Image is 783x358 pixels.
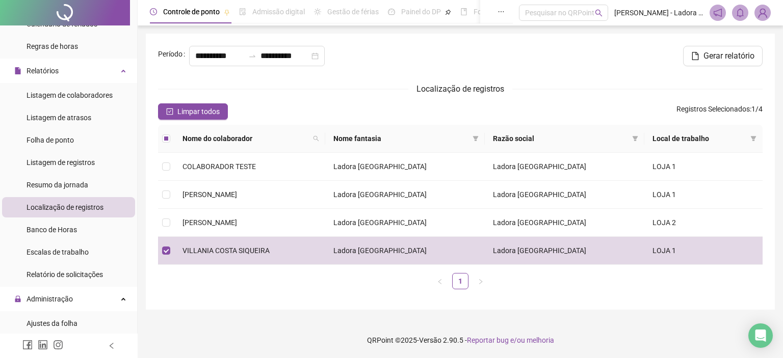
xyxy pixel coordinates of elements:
[239,8,246,15] span: file-done
[595,9,603,17] span: search
[471,131,481,146] span: filter
[27,203,103,211] span: Localização de registros
[53,340,63,350] span: instagram
[27,226,77,234] span: Banco de Horas
[473,273,489,289] button: right
[485,153,644,181] td: Ladora [GEOGRAPHIC_DATA]
[388,8,395,15] span: dashboard
[632,135,638,142] span: filter
[182,162,256,171] span: COLABORADOR TESTE
[748,131,759,146] span: filter
[27,91,113,99] span: Listagem de colaboradores
[460,8,467,15] span: book
[419,336,441,344] span: Versão
[333,133,468,144] span: Nome fantasia
[158,103,228,120] button: Limpar todos
[473,273,489,289] li: Próxima página
[22,340,33,350] span: facebook
[166,108,173,115] span: check-square
[163,8,220,16] span: Controle de ponto
[325,153,485,181] td: Ladora [GEOGRAPHIC_DATA]
[325,237,485,265] td: Ladora [GEOGRAPHIC_DATA]
[676,105,750,113] span: Registros Selecionados
[713,8,722,17] span: notification
[27,67,59,75] span: Relatórios
[27,319,77,327] span: Ajustes da folha
[182,190,237,199] span: [PERSON_NAME]
[416,84,504,94] span: Localização de registros
[27,136,74,144] span: Folha de ponto
[467,336,554,344] span: Reportar bug e/ou melhoria
[473,135,479,142] span: filter
[27,270,103,279] span: Relatório de solicitações
[683,46,763,66] button: Gerar relatório
[14,295,21,302] span: lock
[182,246,270,255] span: VILLANIA COSTA SIQUEIRA
[248,52,256,60] span: to
[252,8,305,16] span: Admissão digital
[27,114,91,122] span: Listagem de atrasos
[478,279,484,285] span: right
[452,273,468,289] li: 1
[311,131,321,146] span: search
[652,133,746,144] span: Local de trabalho
[644,181,763,209] td: LOJA 1
[644,237,763,265] td: LOJA 1
[703,50,754,62] span: Gerar relatório
[14,67,21,74] span: file
[437,279,443,285] span: left
[498,8,505,15] span: ellipsis
[27,158,95,167] span: Listagem de registros
[748,323,773,348] div: Open Intercom Messenger
[313,135,319,142] span: search
[150,8,157,15] span: clock-circle
[108,342,115,349] span: left
[445,9,451,15] span: pushpin
[327,8,379,16] span: Gestão de férias
[27,248,89,256] span: Escalas de trabalho
[27,42,78,50] span: Regras de horas
[138,322,783,358] footer: QRPoint © 2025 - 2.90.5 -
[474,8,539,16] span: Folha de pagamento
[432,273,448,289] li: Página anterior
[177,106,220,117] span: Limpar todos
[676,103,763,120] span: : 1 / 4
[325,209,485,237] td: Ladora [GEOGRAPHIC_DATA]
[750,135,756,142] span: filter
[432,273,448,289] button: left
[644,153,763,181] td: LOJA 1
[644,209,763,237] td: LOJA 2
[224,9,230,15] span: pushpin
[401,8,441,16] span: Painel do DP
[38,340,48,350] span: linkedin
[453,273,468,289] a: 1
[325,181,485,209] td: Ladora [GEOGRAPHIC_DATA]
[314,8,321,15] span: sun
[493,133,628,144] span: Razão social
[691,52,699,60] span: file
[27,181,88,189] span: Resumo da jornada
[485,237,644,265] td: Ladora [GEOGRAPHIC_DATA]
[158,48,182,60] span: Período
[485,209,644,237] td: Ladora [GEOGRAPHIC_DATA]
[485,181,644,209] td: Ladora [GEOGRAPHIC_DATA]
[27,295,73,303] span: Administração
[630,131,640,146] span: filter
[614,7,703,18] span: [PERSON_NAME] - Ladora [GEOGRAPHIC_DATA]
[755,5,770,20] img: 94311
[182,133,309,144] span: Nome do colaborador
[736,8,745,17] span: bell
[182,218,237,227] span: [PERSON_NAME]
[248,52,256,60] span: swap-right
